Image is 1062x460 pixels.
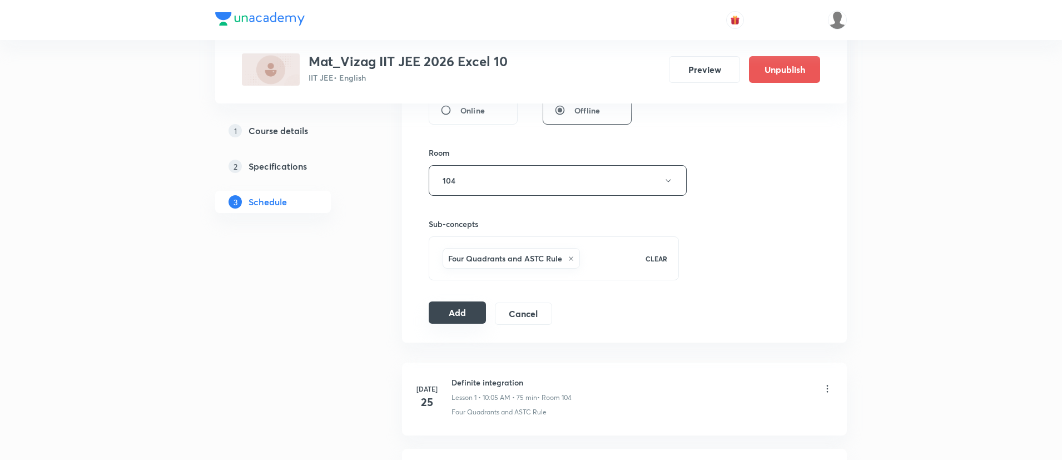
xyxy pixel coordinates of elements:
h6: Four Quadrants and ASTC Rule [448,253,562,264]
img: Company Logo [215,12,305,26]
p: CLEAR [646,254,667,264]
h5: Course details [249,124,308,137]
p: Four Quadrants and ASTC Rule [451,407,547,417]
img: karthik [828,11,847,29]
button: avatar [726,11,744,29]
span: Online [460,105,485,116]
p: 1 [229,124,242,137]
h6: [DATE] [416,384,438,394]
span: Offline [574,105,600,116]
p: • Room 104 [537,393,572,403]
h6: Definite integration [451,377,572,388]
img: avatar [730,15,740,25]
button: Cancel [495,303,552,325]
h4: 25 [416,394,438,410]
a: 1Course details [215,120,366,142]
p: IIT JEE • English [309,72,508,83]
button: Add [429,301,486,324]
button: Unpublish [749,56,820,83]
h6: Room [429,147,450,159]
button: 104 [429,165,687,196]
a: 2Specifications [215,155,366,177]
img: 83A9A562-34A9-4061-98F0-9AF039690F96_plus.png [242,53,300,86]
p: 2 [229,160,242,173]
h6: Sub-concepts [429,218,679,230]
p: Lesson 1 • 10:05 AM • 75 min [451,393,537,403]
h5: Specifications [249,160,307,173]
h3: Mat_Vizag IIT JEE 2026 Excel 10 [309,53,508,70]
a: Company Logo [215,12,305,28]
h5: Schedule [249,195,287,209]
p: 3 [229,195,242,209]
button: Preview [669,56,740,83]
